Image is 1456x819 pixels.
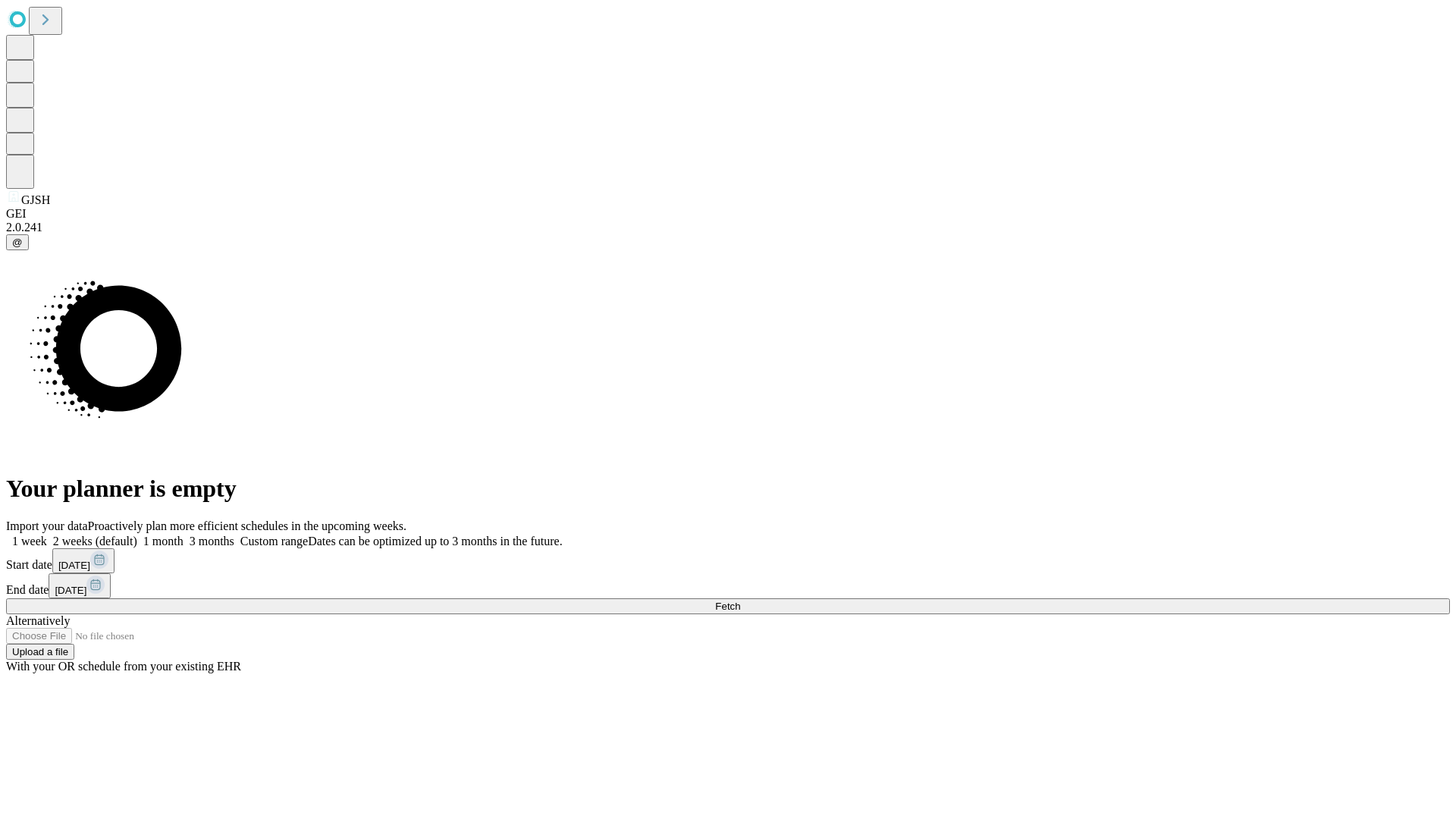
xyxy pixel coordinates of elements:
span: GJSH [21,193,50,206]
span: [DATE] [55,585,86,596]
span: @ [12,237,23,248]
button: Upload a file [6,644,74,660]
button: @ [6,234,29,250]
button: Fetch [6,598,1450,614]
span: With your OR schedule from your existing EHR [6,660,241,673]
button: [DATE] [49,573,111,598]
div: 2.0.241 [6,221,1450,234]
span: 3 months [190,535,234,548]
span: Custom range [240,535,308,548]
h1: Your planner is empty [6,475,1450,503]
span: Fetch [715,601,740,612]
div: Start date [6,548,1450,573]
span: [DATE] [58,560,90,571]
span: Dates can be optimized up to 3 months in the future. [308,535,562,548]
div: GEI [6,207,1450,221]
span: 2 weeks (default) [53,535,137,548]
span: Proactively plan more efficient schedules in the upcoming weeks. [88,519,406,532]
span: Alternatively [6,614,70,627]
span: 1 week [12,535,47,548]
span: Import your data [6,519,88,532]
span: 1 month [143,535,184,548]
button: [DATE] [52,548,115,573]
div: End date [6,573,1450,598]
